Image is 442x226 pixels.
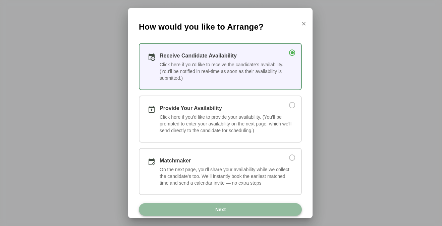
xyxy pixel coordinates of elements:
span: Next [215,203,226,216]
button: Next [139,203,302,216]
div: Click here if you'd like to receive the candidate’s availability. (You'll be notified in real-tim... [160,61,293,81]
div: Click here if you'd like to provide your availability. (You’ll be prompted to enter your availabi... [160,114,293,134]
span: How would you like to Arrange? [139,22,264,32]
div: Provide Your Availability [160,104,280,112]
div: Receive Candidate Availability [160,52,293,60]
div: On the next page, you’ll share your availability while we collect the candidate’s too. We’ll inst... [160,166,293,186]
div: Matchmaker [160,157,280,165]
